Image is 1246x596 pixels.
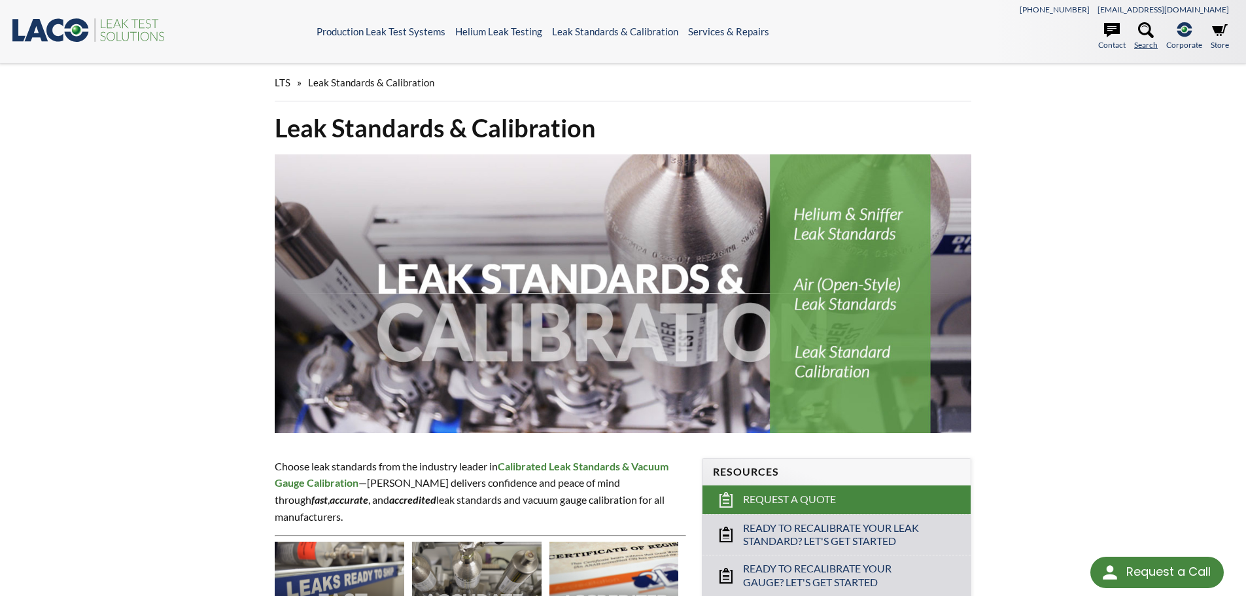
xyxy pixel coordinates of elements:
[702,555,971,596] a: Ready to Recalibrate Your Gauge? Let's Get Started
[1166,39,1202,51] span: Corporate
[1098,5,1229,14] a: [EMAIL_ADDRESS][DOMAIN_NAME]
[275,64,972,101] div: »
[743,562,932,589] span: Ready to Recalibrate Your Gauge? Let's Get Started
[311,493,328,506] em: fast
[275,154,972,433] img: Leak Standards & Calibration header
[702,485,971,514] a: Request a Quote
[743,493,836,506] span: Request a Quote
[1099,562,1120,583] img: round button
[455,26,542,37] a: Helium Leak Testing
[317,26,445,37] a: Production Leak Test Systems
[389,493,436,506] em: accredited
[275,112,972,144] h1: Leak Standards & Calibration
[275,77,290,88] span: LTS
[1098,22,1126,51] a: Contact
[1211,22,1229,51] a: Store
[688,26,769,37] a: Services & Repairs
[330,493,368,506] strong: accurate
[1090,557,1224,588] div: Request a Call
[743,521,932,549] span: Ready to Recalibrate Your Leak Standard? Let's Get Started
[1126,557,1211,587] div: Request a Call
[713,465,960,479] h4: Resources
[1134,22,1158,51] a: Search
[552,26,678,37] a: Leak Standards & Calibration
[702,514,971,555] a: Ready to Recalibrate Your Leak Standard? Let's Get Started
[275,458,687,525] p: Choose leak standards from the industry leader in —[PERSON_NAME] delivers confidence and peace of...
[1020,5,1090,14] a: [PHONE_NUMBER]
[308,77,434,88] span: Leak Standards & Calibration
